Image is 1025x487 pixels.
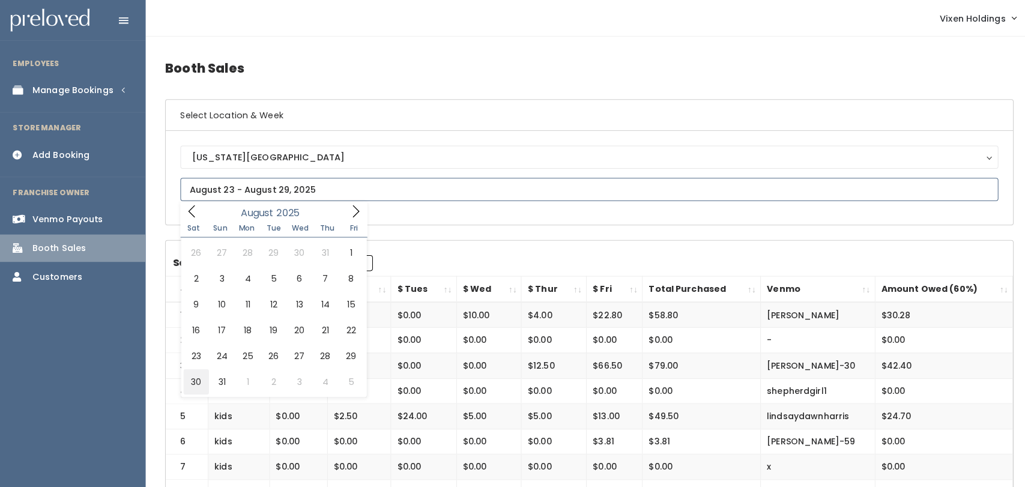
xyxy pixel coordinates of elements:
a: Vixen Holdings [921,5,1020,31]
span: September 4, 2025 [315,364,340,389]
td: $10.00 [456,298,521,323]
td: $58.80 [639,298,756,323]
img: preloved logo [17,8,95,32]
span: Mon [237,222,264,229]
td: $2.50 [329,398,392,423]
td: $0.00 [392,298,457,323]
span: August 13, 2025 [289,288,314,313]
span: July 31, 2025 [315,237,340,262]
span: August 21, 2025 [315,313,340,338]
span: August 30, 2025 [187,364,213,389]
span: August 7, 2025 [315,262,340,287]
span: August 31, 2025 [213,364,238,389]
td: $0.00 [392,423,457,448]
span: September 5, 2025 [340,364,365,389]
th: Amount Owed (60%): activate to sort column ascending [869,273,1005,298]
td: $0.00 [329,423,392,448]
label: Search: [177,252,374,267]
td: x [756,448,869,473]
td: $0.00 [272,448,329,473]
td: [PERSON_NAME]-30 [756,348,869,373]
td: kids [212,448,273,473]
th: $ Fri: activate to sort column ascending [585,273,640,298]
td: 6 [170,423,212,448]
span: August 22, 2025 [340,313,365,338]
td: $0.00 [585,323,640,348]
input: August 23 - August 29, 2025 [184,175,991,198]
span: Thu [316,222,342,229]
td: kids [212,398,273,423]
td: - [756,323,869,348]
td: $0.00 [329,448,392,473]
span: July 26, 2025 [187,237,213,262]
span: Wed [289,222,316,229]
div: Venmo Payouts [38,210,108,223]
th: Total Purchased: activate to sort column ascending [639,273,756,298]
td: shepherdgirl1 [756,373,869,398]
span: August 24, 2025 [213,339,238,364]
td: $0.00 [392,373,457,398]
td: $0.00 [392,448,457,473]
td: $0.00 [869,448,1005,473]
th: #: activate to sort column descending [170,273,212,298]
td: $0.00 [392,323,457,348]
td: $0.00 [639,373,756,398]
span: August 19, 2025 [264,313,289,338]
th: $ Tues: activate to sort column ascending [392,273,457,298]
span: August 2, 2025 [187,262,213,287]
span: July 30, 2025 [289,237,314,262]
td: $0.00 [521,323,585,348]
td: $0.00 [456,348,521,373]
td: $0.00 [869,373,1005,398]
td: 2 [170,323,212,348]
span: August 11, 2025 [238,288,264,313]
span: Sun [211,222,237,229]
td: $3.81 [639,423,756,448]
td: [PERSON_NAME] [756,298,869,323]
div: Booth Sales [38,238,91,251]
th: $ Thur: activate to sort column ascending [521,273,585,298]
span: Sat [184,222,211,229]
td: $0.00 [521,373,585,398]
td: $0.00 [869,323,1005,348]
td: $42.40 [869,348,1005,373]
td: 4 [170,373,212,398]
td: $66.50 [585,348,640,373]
td: $3.81 [585,423,640,448]
div: [US_STATE][GEOGRAPHIC_DATA] [196,148,979,162]
span: August 23, 2025 [187,339,213,364]
td: $49.50 [639,398,756,423]
input: Year [276,202,312,217]
td: $0.00 [456,323,521,348]
span: August 17, 2025 [213,313,238,338]
td: $0.00 [272,423,329,448]
td: $0.00 [521,423,585,448]
span: Tue [263,222,289,229]
h4: Booth Sales [169,50,1006,83]
td: $0.00 [639,448,756,473]
td: $13.00 [585,398,640,423]
span: July 27, 2025 [213,237,238,262]
span: August 10, 2025 [213,288,238,313]
span: August 6, 2025 [289,262,314,287]
td: 5 [170,398,212,423]
span: September 1, 2025 [238,364,264,389]
span: August 18, 2025 [238,313,264,338]
td: $24.70 [869,398,1005,423]
span: July 28, 2025 [238,237,264,262]
div: Add Booking [38,147,95,159]
span: August 20, 2025 [289,313,314,338]
td: 1 [170,298,212,323]
th: Venmo: activate to sort column ascending [756,273,869,298]
td: $79.00 [639,348,756,373]
span: August 12, 2025 [264,288,289,313]
td: $0.00 [639,323,756,348]
td: $0.00 [456,423,521,448]
td: $0.00 [521,448,585,473]
span: August 5, 2025 [264,262,289,287]
td: 7 [170,448,212,473]
td: $30.28 [869,298,1005,323]
td: $24.00 [392,398,457,423]
span: September 3, 2025 [289,364,314,389]
td: $0.00 [456,448,521,473]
